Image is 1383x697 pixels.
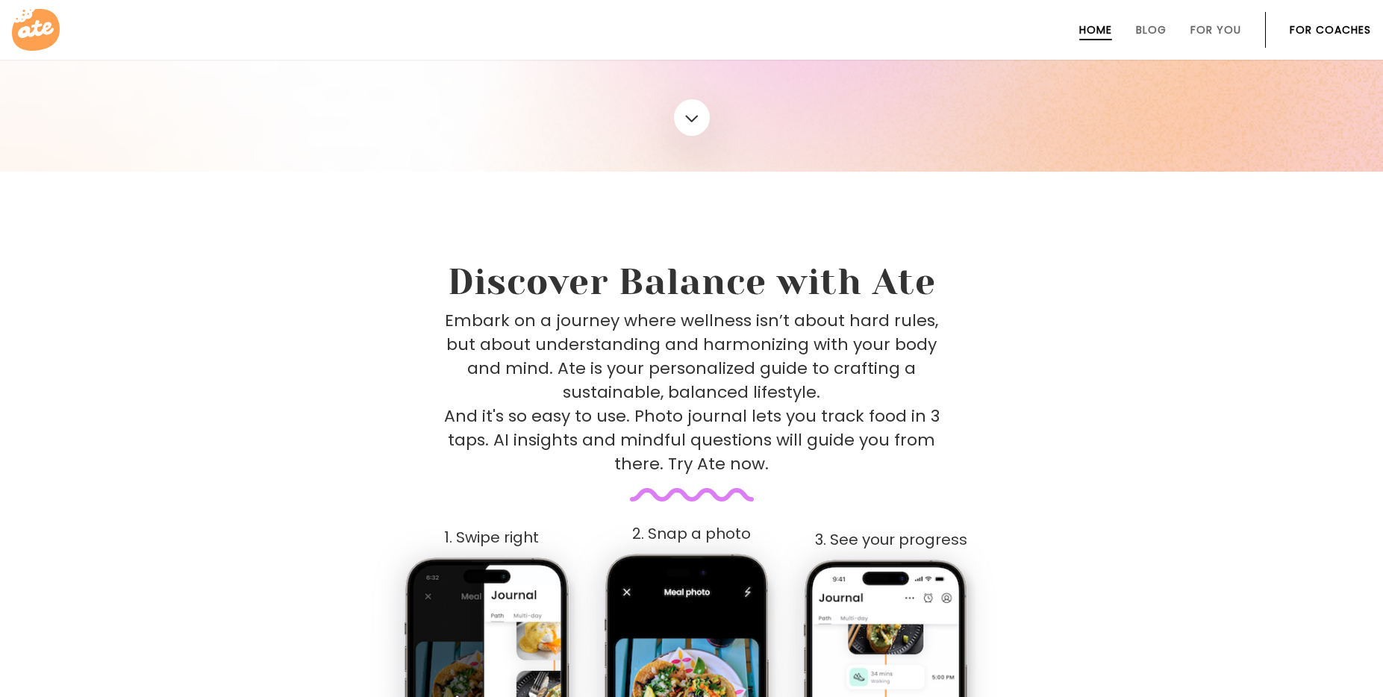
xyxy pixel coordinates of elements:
[393,529,590,546] div: 1. Swipe right
[1079,24,1112,36] a: Home
[793,531,990,548] div: 3. See your progress
[444,309,940,476] p: Embark on a journey where wellness isn’t about hard rules, but about understanding and harmonizin...
[1190,24,1241,36] a: For You
[593,525,790,543] div: 2. Snap a photo
[1136,24,1167,36] a: Blog
[1290,24,1371,36] a: For Coaches
[328,261,1056,303] h2: Discover Balance with Ate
